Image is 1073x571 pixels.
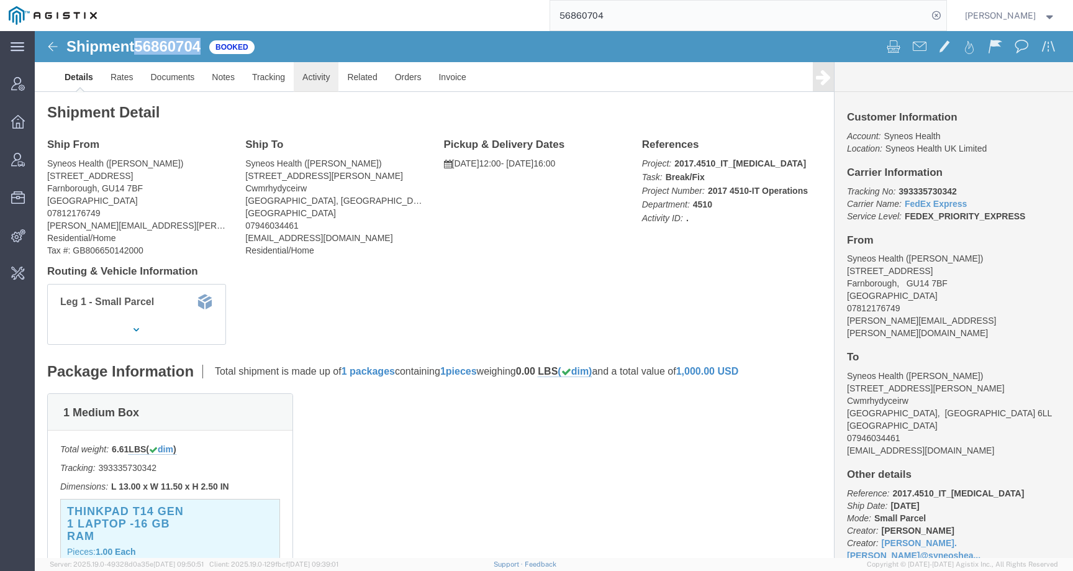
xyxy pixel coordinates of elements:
a: Support [494,560,525,568]
span: [DATE] 09:39:01 [288,560,338,568]
span: Kate Petrenko [965,9,1036,22]
img: logo [9,6,97,25]
a: Feedback [525,560,556,568]
span: Server: 2025.19.0-49328d0a35e [50,560,204,568]
input: Search for shipment number, reference number [550,1,928,30]
span: Copyright © [DATE]-[DATE] Agistix Inc., All Rights Reserved [867,559,1058,570]
span: [DATE] 09:50:51 [153,560,204,568]
button: [PERSON_NAME] [964,8,1056,23]
iframe: FS Legacy Container [35,31,1073,558]
span: Client: 2025.19.0-129fbcf [209,560,338,568]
